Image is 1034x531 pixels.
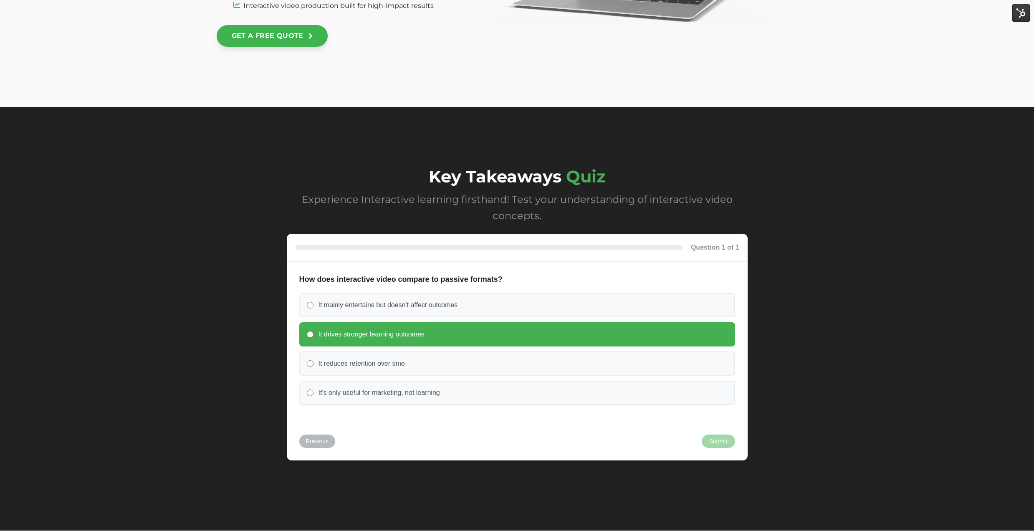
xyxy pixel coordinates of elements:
[307,389,313,396] input: It's only useful for marketing, not learning
[429,166,561,187] span: Key Takeaways
[702,435,735,448] button: Submit
[307,302,313,308] input: It mainly entertains but doesn't affect outcomes
[691,242,739,253] div: Question 1 of 1
[566,166,606,187] span: Quiz
[299,435,335,448] button: Previous
[299,274,503,285] legend: How does interactive video compare to passive formats?
[319,359,405,368] span: It reduces retention over time
[217,25,328,47] a: GET A FREE QUOTE
[307,360,313,367] input: It reduces retention over time
[319,330,425,339] span: It drives stronger learning outcomes
[319,301,458,310] span: It mainly entertains but doesn't affect outcomes
[302,193,733,222] span: Experience Interactive learning firsthand! Test your understanding of interactive video concepts.
[307,331,313,338] input: It drives stronger learning outcomes
[319,389,440,397] span: It's only useful for marketing, not learning
[1012,4,1030,22] img: HubSpot Tools Menu Toggle
[243,2,434,10] span: Interactive video production built for high-impact results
